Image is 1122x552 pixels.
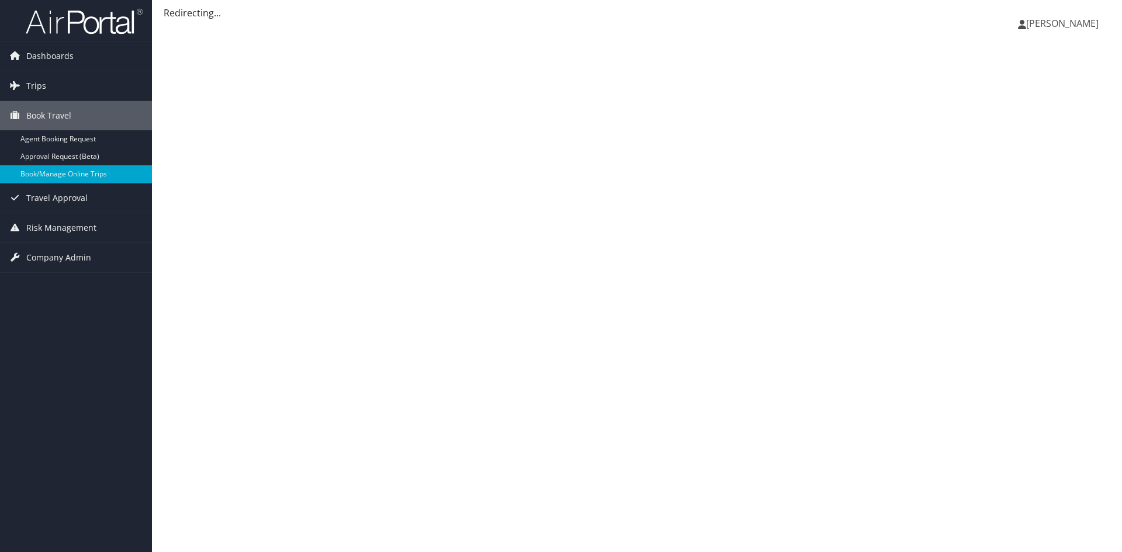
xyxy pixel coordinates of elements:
[26,71,46,100] span: Trips
[164,6,1110,20] div: Redirecting...
[26,183,88,213] span: Travel Approval
[26,41,74,71] span: Dashboards
[26,8,143,35] img: airportal-logo.png
[26,213,96,242] span: Risk Management
[1026,17,1099,30] span: [PERSON_NAME]
[1018,6,1110,41] a: [PERSON_NAME]
[26,243,91,272] span: Company Admin
[26,101,71,130] span: Book Travel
